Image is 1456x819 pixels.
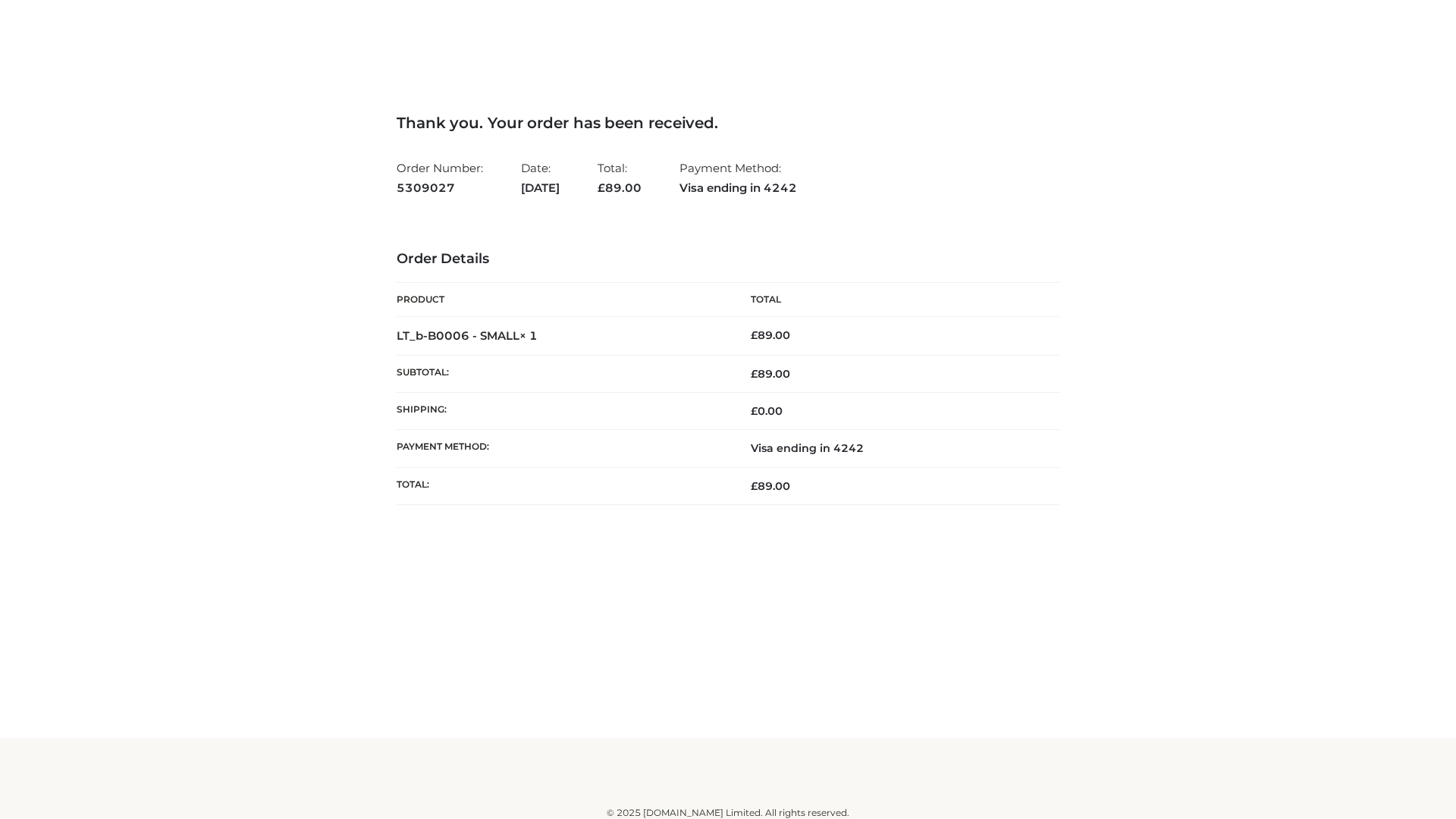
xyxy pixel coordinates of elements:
th: Total [728,283,1059,317]
th: Shipping: [397,393,728,430]
li: Order Number: [397,155,483,201]
span: £ [751,367,758,381]
span: 89.00 [598,180,642,195]
th: Total: [397,467,728,504]
th: Subtotal: [397,355,728,392]
th: Payment method: [397,430,728,467]
span: £ [751,479,758,493]
li: Total: [598,155,642,201]
strong: [DATE] [521,178,560,198]
th: Product [397,283,728,317]
td: Visa ending in 4242 [728,430,1059,467]
span: £ [751,328,758,342]
span: 89.00 [751,367,790,381]
strong: 5309027 [397,178,483,198]
span: £ [751,404,758,418]
strong: × 1 [519,328,538,343]
strong: LT_b-B0006 - SMALL [397,328,538,343]
span: 89.00 [751,479,790,493]
span: £ [598,180,605,195]
bdi: 0.00 [751,404,783,418]
h3: Thank you. Your order has been received. [397,114,1059,132]
bdi: 89.00 [751,328,790,342]
li: Payment Method: [679,155,797,201]
strong: Visa ending in 4242 [679,178,797,198]
h3: Order Details [397,251,1059,268]
li: Date: [521,155,560,201]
